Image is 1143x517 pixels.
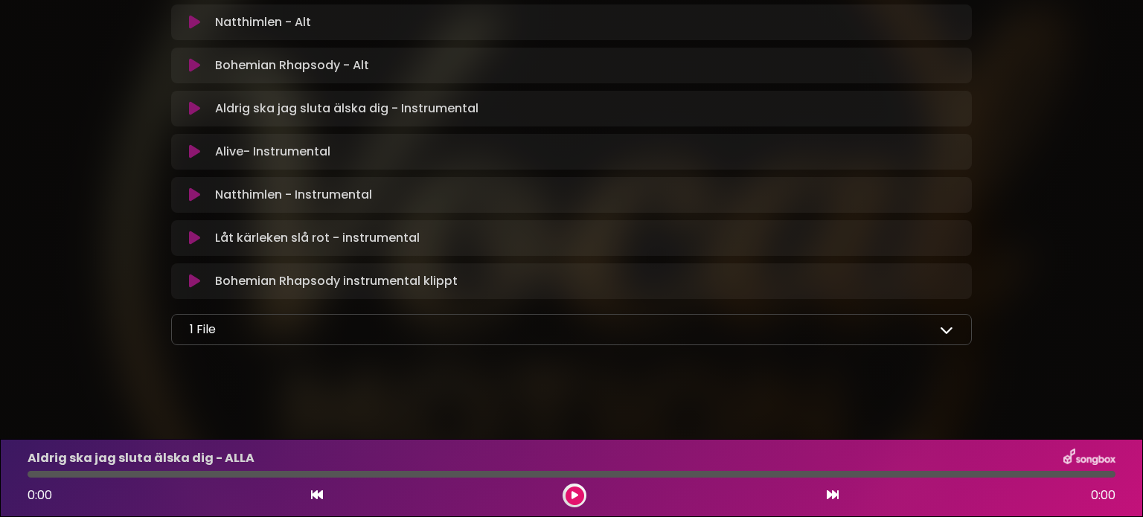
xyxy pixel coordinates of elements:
[215,57,369,74] p: Bohemian Rhapsody - Alt
[190,321,216,338] p: 1 File
[215,272,458,290] p: Bohemian Rhapsody instrumental klippt
[215,186,372,204] p: Natthimlen - Instrumental
[215,13,311,31] p: Natthimlen - Alt
[215,229,420,247] p: Låt kärleken slå rot - instrumental
[215,143,330,161] p: Alive- Instrumental
[215,100,478,118] p: Aldrig ska jag sluta älska dig - Instrumental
